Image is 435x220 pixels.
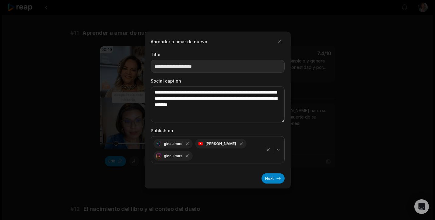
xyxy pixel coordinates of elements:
[151,127,285,134] label: Publish on
[151,38,207,44] h2: Aprender a amar de nuevo
[153,151,193,161] div: ginaulmos
[151,78,285,84] label: Social caption
[151,51,285,58] label: Title
[195,139,247,149] div: [PERSON_NAME]
[153,139,193,149] div: ginaulmos
[151,136,285,164] button: ginaulmos[PERSON_NAME]ginaulmos
[261,173,285,184] button: Next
